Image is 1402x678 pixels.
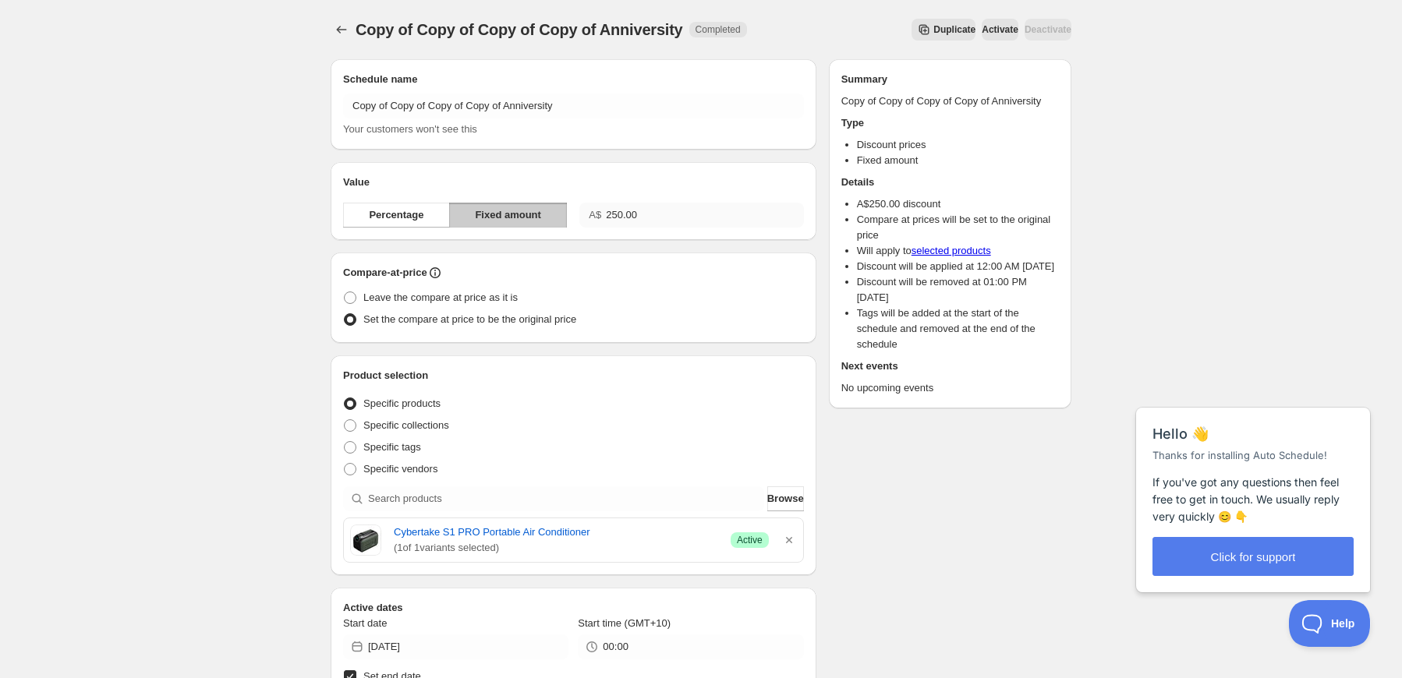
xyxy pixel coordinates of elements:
li: Discount prices [857,137,1059,153]
span: Fixed amount [475,207,541,223]
button: Activate [982,19,1018,41]
span: Active [737,534,763,546]
span: Set the compare at price to be the original price [363,313,576,325]
h2: Product selection [343,368,804,383]
span: Start date [343,617,387,629]
span: Browse [767,491,804,507]
span: Start time (GMT+10) [578,617,671,629]
li: A$ 250.00 discount [857,196,1059,212]
li: Fixed amount [857,153,1059,168]
span: Activate [982,23,1018,36]
button: Secondary action label [912,19,975,41]
h2: Summary [841,72,1059,87]
button: Percentage [343,203,450,228]
a: Cybertake S1 PRO Portable Air Conditioner [394,524,718,540]
iframe: Help Scout Beacon - Open [1289,600,1371,647]
h2: Value [343,175,804,190]
a: selected products [912,245,991,256]
span: Specific products [363,397,441,409]
span: ( 1 of 1 variants selected) [394,540,718,556]
span: Leave the compare at price as it is [363,291,518,303]
span: A$ [589,209,601,221]
button: Browse [767,486,804,511]
span: Percentage [369,207,423,223]
li: Compare at prices will be set to the original price [857,212,1059,243]
h2: Details [841,175,1059,190]
span: Copy of Copy of Copy of Copy of Anniversity [356,21,683,38]
span: Specific collections [363,419,449,431]
li: Discount will be applied at 12:00 AM [DATE] [857,259,1059,274]
h2: Active dates [343,600,804,616]
p: Copy of Copy of Copy of Copy of Anniversity [841,94,1059,109]
h2: Schedule name [343,72,804,87]
img: FOURTH SPACE S1 PRO Portable Air Condationer Outdoor Appliances Fourth Space [350,524,381,556]
h2: Type [841,115,1059,131]
button: Fixed amount [449,203,567,228]
input: Search products [368,486,764,511]
h2: Next events [841,358,1059,374]
span: Specific tags [363,441,421,453]
li: Discount will be removed at 01:00 PM [DATE] [857,274,1059,305]
span: Duplicate [933,23,975,36]
button: Schedules [331,19,352,41]
li: Will apply to [857,243,1059,259]
p: No upcoming events [841,380,1059,396]
span: Specific vendors [363,463,437,475]
li: Tags will be added at the start of the schedule and removed at the end of the schedule [857,305,1059,352]
iframe: Help Scout Beacon - Messages and Notifications [1128,369,1379,600]
h2: Compare-at-price [343,265,427,281]
span: Completed [696,23,741,36]
span: Your customers won't see this [343,123,477,135]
